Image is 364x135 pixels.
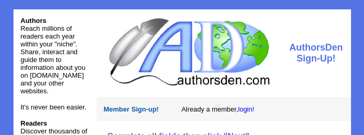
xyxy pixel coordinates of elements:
[21,24,86,95] font: Reach millions of readers each year within your "niche". Share, interact and guide them to inform...
[21,17,47,24] font: Authors
[104,105,159,113] font: Member Sign-up!
[289,42,343,64] font: AuthorsDen Sign-Up!
[106,17,271,87] img: logo.jpg
[21,103,87,111] font: It's never been easier.
[21,119,47,127] b: Readers
[181,105,254,113] font: Already a member,
[238,105,254,113] a: login!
